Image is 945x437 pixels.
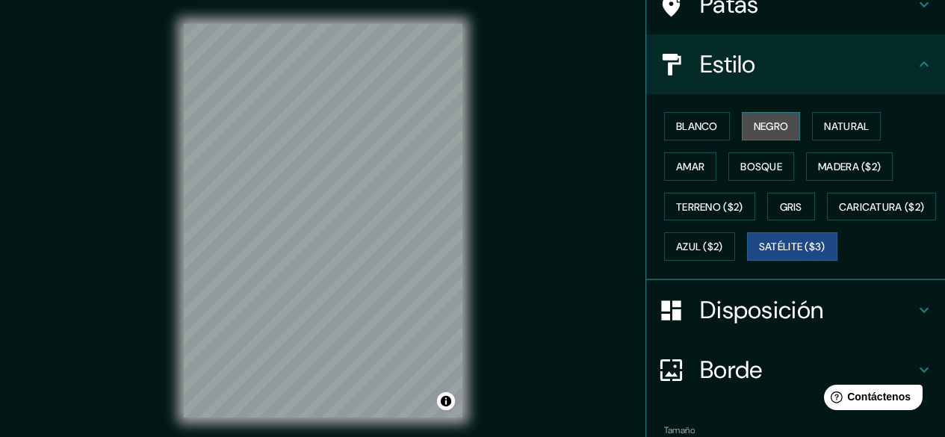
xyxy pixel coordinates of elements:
font: Terreno ($2) [676,200,743,214]
font: Azul ($2) [676,241,723,254]
font: Natural [824,120,869,133]
font: Borde [700,354,763,385]
font: Satélite ($3) [759,241,825,254]
font: Blanco [676,120,718,133]
button: Negro [742,112,801,140]
font: Disposición [700,294,823,326]
font: Caricatura ($2) [839,200,925,214]
button: Caricatura ($2) [827,193,937,221]
div: Borde [646,340,945,400]
font: Amar [676,160,704,173]
button: Bosque [728,152,794,181]
font: Estilo [700,49,756,80]
font: Bosque [740,160,782,173]
canvas: Mapa [184,24,462,418]
button: Satélite ($3) [747,232,837,261]
button: Amar [664,152,716,181]
button: Blanco [664,112,730,140]
button: Activar o desactivar atribución [437,392,455,410]
button: Azul ($2) [664,232,735,261]
font: Madera ($2) [818,160,881,173]
div: Disposición [646,280,945,340]
font: Gris [780,200,802,214]
font: Tamaño [664,424,695,436]
button: Gris [767,193,815,221]
iframe: Lanzador de widgets de ayuda [812,379,929,421]
button: Terreno ($2) [664,193,755,221]
font: Negro [754,120,789,133]
div: Estilo [646,34,945,94]
button: Madera ($2) [806,152,893,181]
button: Natural [812,112,881,140]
